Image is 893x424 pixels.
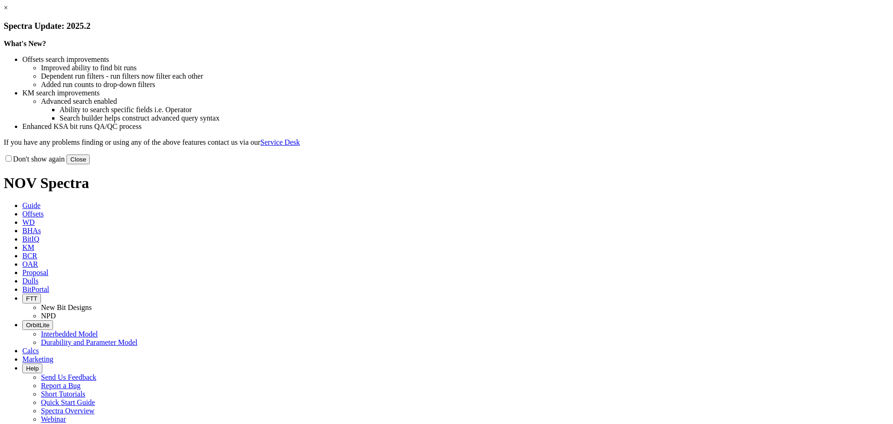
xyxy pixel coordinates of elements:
[41,81,889,89] li: Added run counts to drop-down filters
[26,322,49,329] span: OrbitLite
[22,269,48,276] span: Proposal
[4,21,889,31] h3: Spectra Update: 2025.2
[6,155,12,162] input: Don't show again
[41,303,92,311] a: New Bit Designs
[22,210,44,218] span: Offsets
[22,347,39,355] span: Calcs
[41,373,96,381] a: Send Us Feedback
[41,64,889,72] li: Improved ability to find bit runs
[22,235,39,243] span: BitIQ
[41,390,86,398] a: Short Tutorials
[26,365,39,372] span: Help
[4,138,889,147] p: If you have any problems finding or using any of the above features contact us via our
[41,407,94,415] a: Spectra Overview
[41,398,95,406] a: Quick Start Guide
[4,175,889,192] h1: NOV Spectra
[41,312,56,320] a: NPD
[4,40,46,47] strong: What's New?
[22,252,37,260] span: BCR
[41,415,66,423] a: Webinar
[22,260,38,268] span: OAR
[60,106,889,114] li: Ability to search specific fields i.e. Operator
[22,227,41,235] span: BHAs
[41,97,889,106] li: Advanced search enabled
[41,72,889,81] li: Dependent run filters - run filters now filter each other
[41,330,98,338] a: Interbedded Model
[22,55,889,64] li: Offsets search improvements
[60,114,889,122] li: Search builder helps construct advanced query syntax
[22,218,35,226] span: WD
[41,382,80,390] a: Report a Bug
[22,243,34,251] span: KM
[22,355,53,363] span: Marketing
[260,138,300,146] a: Service Desk
[67,155,90,164] button: Close
[4,4,8,12] a: ×
[22,277,39,285] span: Dulls
[22,122,889,131] li: Enhanced KSA bit runs QA/QC process
[4,155,65,163] label: Don't show again
[22,89,889,97] li: KM search improvements
[22,202,40,209] span: Guide
[41,338,138,346] a: Durability and Parameter Model
[22,285,49,293] span: BitPortal
[26,295,37,302] span: FTT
